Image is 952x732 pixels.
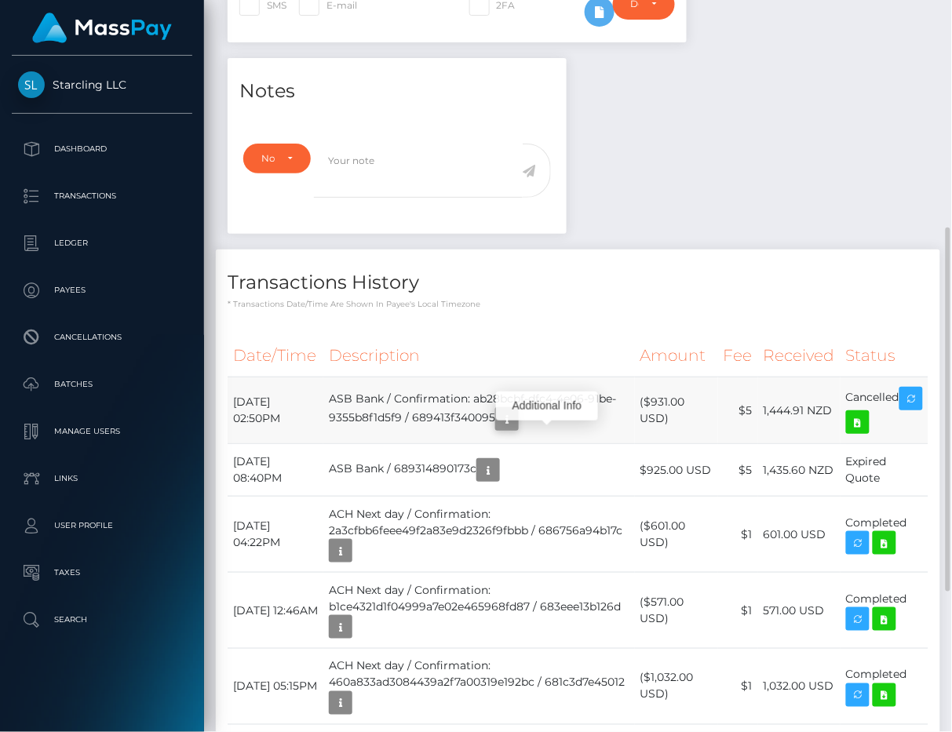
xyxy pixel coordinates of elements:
th: Description [323,334,635,377]
p: Links [18,467,186,490]
a: Batches [12,365,192,404]
p: Payees [18,279,186,302]
td: $1 [718,497,758,573]
p: Cancellations [18,326,186,349]
img: Starcling LLC [18,71,45,98]
a: Links [12,459,192,498]
td: Cancelled [841,377,928,444]
th: Status [841,334,928,377]
p: Batches [18,373,186,396]
td: $1 [718,649,758,725]
td: 601.00 USD [758,497,841,573]
img: MassPay Logo [32,13,172,43]
td: ACH Next day / Confirmation: b1ce4321d1f04999a7e02e465968fd87 / 683eee13b126d [323,573,635,649]
td: Completed [841,573,928,649]
div: Additional Info [496,391,598,421]
td: ($571.00 USD) [635,573,718,649]
button: Note Type [243,144,311,173]
td: 571.00 USD [758,573,841,649]
a: Dashboard [12,129,192,169]
td: ($931.00 USD) [635,377,718,444]
p: User Profile [18,514,186,537]
td: Completed [841,497,928,573]
td: [DATE] 12:46AM [228,573,323,649]
td: [DATE] 04:22PM [228,497,323,573]
a: Ledger [12,224,192,263]
p: Taxes [18,561,186,585]
a: Transactions [12,177,192,216]
td: ACH Next day / Confirmation: 2a3cfbb6feee49f2a83e9d2326f9fbbb / 686756a94b17c [323,497,635,573]
td: Completed [841,649,928,725]
td: [DATE] 08:40PM [228,444,323,497]
p: Transactions [18,184,186,208]
p: * Transactions date/time are shown in payee's local timezone [228,298,928,310]
td: ASB Bank / Confirmation: ab28bcbf-dfc4-4e06-91be-9355b8f1d5f9 / 689413f340095 [323,377,635,444]
p: Search [18,608,186,632]
th: Amount [635,334,718,377]
a: Taxes [12,553,192,592]
a: Cancellations [12,318,192,357]
th: Date/Time [228,334,323,377]
td: [DATE] 02:50PM [228,377,323,444]
th: Received [758,334,841,377]
td: 1,444.91 NZD [758,377,841,444]
span: Starcling LLC [12,78,192,92]
td: ($1,032.00 USD) [635,649,718,725]
td: Expired Quote [841,444,928,497]
p: Ledger [18,231,186,255]
td: $1 [718,573,758,649]
td: ASB Bank / 689314890173c [323,444,635,497]
p: Dashboard [18,137,186,161]
td: [DATE] 05:15PM [228,649,323,725]
a: User Profile [12,506,192,545]
td: $925.00 USD [635,444,718,497]
h4: Notes [239,78,555,105]
a: Manage Users [12,412,192,451]
td: $5 [718,444,758,497]
td: 1,032.00 USD [758,649,841,725]
h4: Transactions History [228,269,928,297]
a: Payees [12,271,192,310]
p: Manage Users [18,420,186,443]
td: $5 [718,377,758,444]
td: 1,435.60 NZD [758,444,841,497]
div: Note Type [261,152,275,165]
td: ($601.00 USD) [635,497,718,573]
th: Fee [718,334,758,377]
a: Search [12,600,192,639]
td: ACH Next day / Confirmation: 460a833ad3084439a2f7a00319e192bc / 681c3d7e45012 [323,649,635,725]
